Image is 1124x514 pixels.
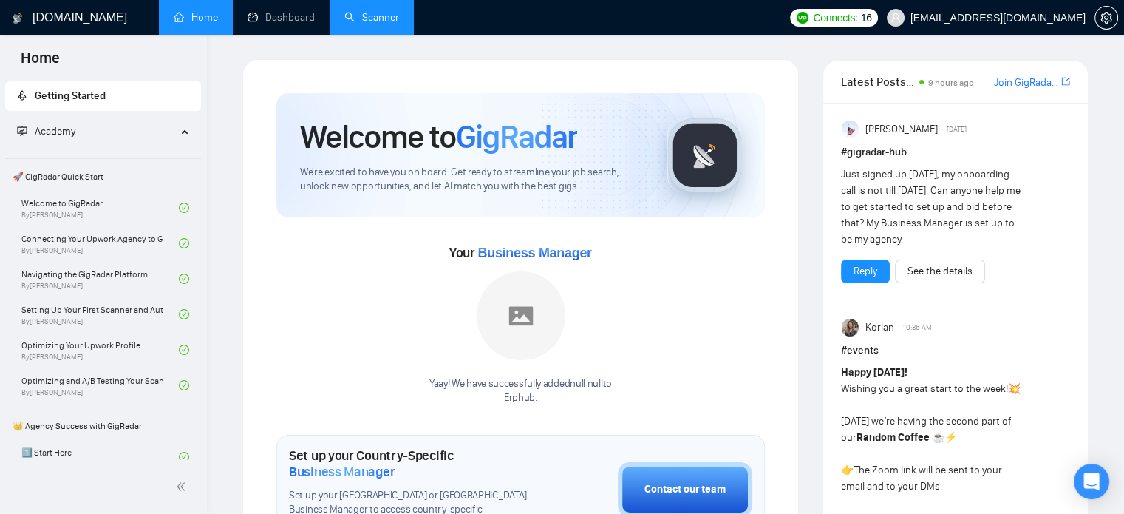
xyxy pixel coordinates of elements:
[890,13,901,23] span: user
[179,309,189,319] span: check-circle
[35,89,106,102] span: Getting Started
[179,452,189,462] span: check-circle
[35,125,75,138] span: Academy
[179,203,189,213] span: check-circle
[841,72,915,91] span: Latest Posts from the GigRadar Community
[21,298,179,331] a: Setting Up Your First Scanner and Auto-BidderBy[PERSON_NAME]
[903,321,932,334] span: 10:35 AM
[842,121,859,138] img: Anisuzzaman Khan
[841,464,854,476] span: 👉
[21,227,179,260] a: Connecting Your Upwork Agency to GigRadarBy[PERSON_NAME]
[1074,464,1109,499] div: Open Intercom Messenger
[300,117,577,157] h1: Welcome to
[841,144,1070,160] h1: # gigradar-hub
[1061,75,1070,87] span: export
[21,441,179,473] a: 1️⃣ Start Here
[477,246,591,260] span: Business Manager
[289,464,395,480] span: Business Manager
[932,431,944,444] span: ☕
[344,11,399,24] a: searchScanner
[1095,12,1117,24] span: setting
[865,319,893,336] span: Korlan
[797,12,808,24] img: upwork-logo.png
[179,274,189,284] span: check-circle
[841,260,890,283] button: Reply
[1094,6,1118,30] button: setting
[176,479,191,494] span: double-left
[21,192,179,224] a: Welcome to GigRadarBy[PERSON_NAME]
[179,345,189,355] span: check-circle
[928,78,974,88] span: 9 hours ago
[865,121,937,138] span: [PERSON_NAME]
[429,391,612,405] p: Erphub .
[841,166,1024,248] div: Just signed up [DATE], my onboarding call is not till [DATE]. Can anyone help me to get started t...
[17,90,27,101] span: rocket
[17,125,75,138] span: Academy
[895,260,985,283] button: See the details
[21,369,179,402] a: Optimizing and A/B Testing Your Scanner for Better ResultsBy[PERSON_NAME]
[854,263,877,280] a: Reply
[21,334,179,366] a: Optimizing Your Upwork ProfileBy[PERSON_NAME]
[668,118,742,192] img: gigradar-logo.png
[456,117,577,157] span: GigRadar
[841,366,907,379] strong: Happy [DATE]!
[994,75,1058,91] a: Join GigRadar Slack Community
[7,411,200,441] span: 👑 Agency Success with GigRadar
[17,126,27,136] span: fund-projection-screen
[856,431,930,444] strong: Random Coffee
[21,263,179,295] a: Navigating the GigRadar PlatformBy[PERSON_NAME]
[13,7,23,30] img: logo
[248,11,315,24] a: dashboardDashboard
[477,271,565,360] img: placeholder.png
[429,377,612,405] div: Yaay! We have successfully added null null to
[300,166,644,194] span: We're excited to have you on board. Get ready to streamline your job search, unlock new opportuni...
[9,47,72,78] span: Home
[179,380,189,390] span: check-circle
[841,342,1070,359] h1: # events
[907,263,973,280] a: See the details
[1061,75,1070,89] a: export
[842,319,859,337] img: Korlan
[449,245,592,261] span: Your
[813,10,857,26] span: Connects:
[944,431,957,444] span: ⚡
[1094,12,1118,24] a: setting
[5,81,201,111] li: Getting Started
[861,10,872,26] span: 16
[1008,382,1021,395] span: 💥
[174,11,218,24] a: homeHome
[644,481,726,498] div: Contact our team
[7,162,200,192] span: 🚀 GigRadar Quick Start
[179,238,189,248] span: check-circle
[289,447,544,480] h1: Set up your Country-Specific
[947,123,967,136] span: [DATE]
